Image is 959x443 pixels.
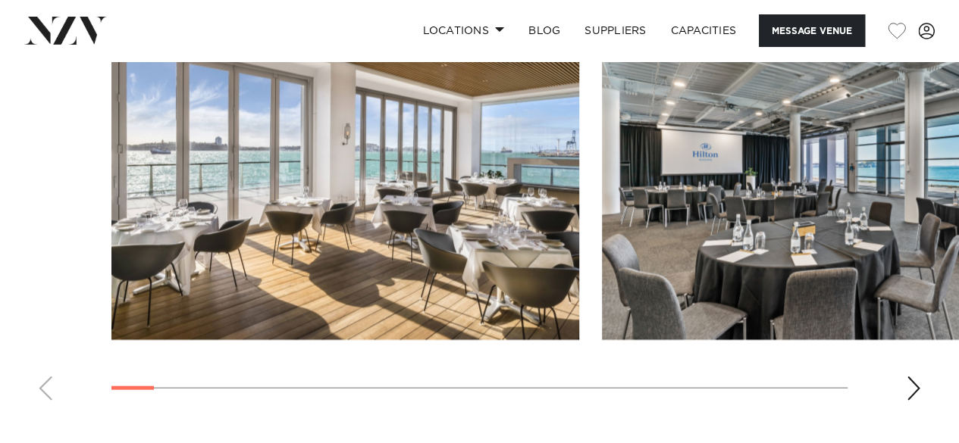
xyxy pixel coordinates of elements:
a: Capacities [659,14,749,47]
a: BLOG [516,14,572,47]
a: Locations [410,14,516,47]
button: Message Venue [759,14,865,47]
a: SUPPLIERS [572,14,658,47]
img: nzv-logo.png [24,17,107,44]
